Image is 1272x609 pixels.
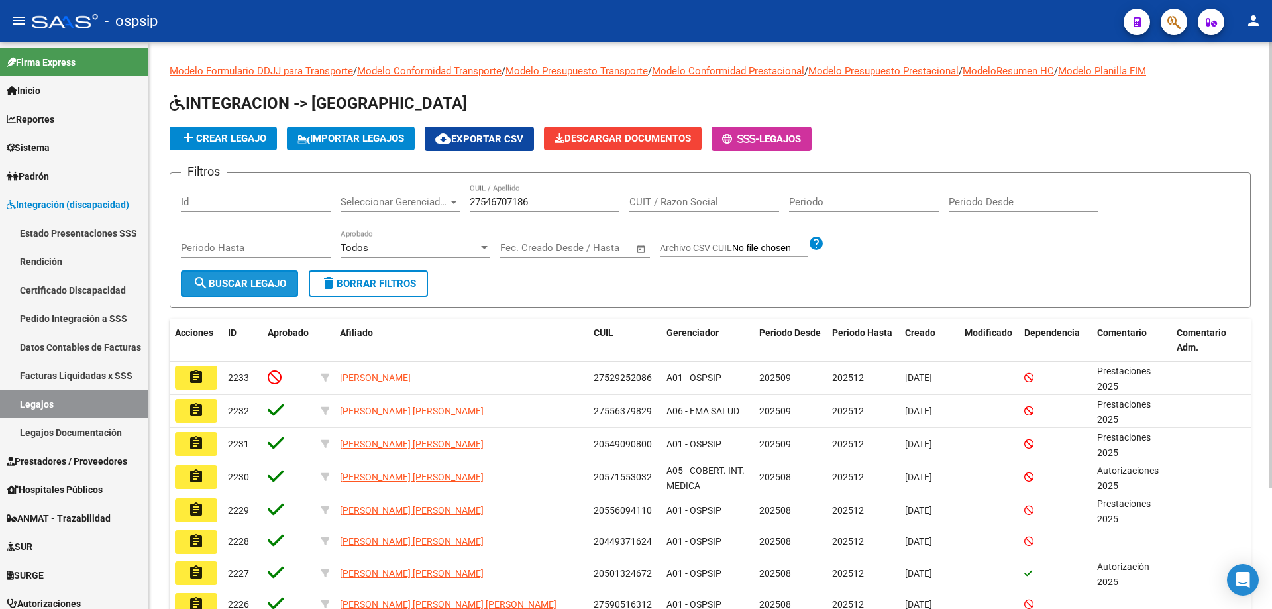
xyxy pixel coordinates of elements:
[7,197,129,212] span: Integración (discapacidad)
[262,319,315,362] datatable-header-cell: Aprobado
[666,505,721,516] span: A01 - OSPSIP
[341,242,368,254] span: Todos
[11,13,26,28] mat-icon: menu
[732,243,808,254] input: Archivo CSV CUIL
[712,127,812,151] button: -Legajos
[832,439,864,449] span: 202512
[228,472,249,482] span: 2230
[170,127,277,150] button: Crear Legajo
[832,505,864,516] span: 202512
[634,241,649,256] button: Open calendar
[959,319,1019,362] datatable-header-cell: Modificado
[1097,432,1151,458] span: Prestaciones 2025
[7,112,54,127] span: Reportes
[1097,465,1159,491] span: Autorizaciones 2025
[188,502,204,518] mat-icon: assignment
[228,372,249,383] span: 2233
[666,406,739,416] span: A06 - EMA SALUD
[905,505,932,516] span: [DATE]
[1227,564,1259,596] div: Open Intercom Messenger
[188,402,204,418] mat-icon: assignment
[905,536,932,547] span: [DATE]
[7,539,32,554] span: SUR
[759,568,791,579] span: 202508
[188,533,204,549] mat-icon: assignment
[759,406,791,416] span: 202509
[7,454,127,469] span: Prestadores / Proveedores
[170,65,353,77] a: Modelo Formulario DDJJ para Transporte
[7,568,44,582] span: SURGE
[223,319,262,362] datatable-header-cell: ID
[965,327,1012,338] span: Modificado
[425,127,534,151] button: Exportar CSV
[181,162,227,181] h3: Filtros
[900,319,959,362] datatable-header-cell: Creado
[188,369,204,385] mat-icon: assignment
[905,406,932,416] span: [DATE]
[340,327,373,338] span: Afiliado
[340,568,484,579] span: [PERSON_NAME] [PERSON_NAME]
[7,482,103,497] span: Hospitales Públicos
[340,472,484,482] span: [PERSON_NAME] [PERSON_NAME]
[759,439,791,449] span: 202509
[905,568,932,579] span: [DATE]
[228,505,249,516] span: 2229
[666,327,719,338] span: Gerenciador
[759,536,791,547] span: 202508
[7,169,49,184] span: Padrón
[340,439,484,449] span: [PERSON_NAME] [PERSON_NAME]
[7,83,40,98] span: Inicio
[555,133,691,144] span: Descargar Documentos
[832,536,864,547] span: 202512
[340,406,484,416] span: [PERSON_NAME] [PERSON_NAME]
[309,270,428,297] button: Borrar Filtros
[588,319,661,362] datatable-header-cell: CUIL
[7,55,76,70] span: Firma Express
[566,242,630,254] input: Fecha fin
[1058,65,1146,77] a: Modelo Planilla FIM
[505,65,648,77] a: Modelo Presupuesto Transporte
[722,133,759,145] span: -
[321,278,416,290] span: Borrar Filtros
[335,319,588,362] datatable-header-cell: Afiliado
[340,372,411,383] span: [PERSON_NAME]
[594,505,652,516] span: 20556094110
[188,565,204,581] mat-icon: assignment
[594,406,652,416] span: 27556379829
[905,472,932,482] span: [DATE]
[7,511,111,526] span: ANMAT - Trazabilidad
[666,465,745,491] span: A05 - COBERT. INT. MEDICA
[759,505,791,516] span: 202508
[1245,13,1261,28] mat-icon: person
[661,319,754,362] datatable-header-cell: Gerenciador
[340,536,484,547] span: [PERSON_NAME] [PERSON_NAME]
[594,372,652,383] span: 27529252086
[827,319,900,362] datatable-header-cell: Periodo Hasta
[181,270,298,297] button: Buscar Legajo
[832,327,892,338] span: Periodo Hasta
[832,372,864,383] span: 202512
[1097,366,1151,392] span: Prestaciones 2025
[105,7,158,36] span: - ospsip
[905,439,932,449] span: [DATE]
[905,327,935,338] span: Creado
[759,133,801,145] span: Legajos
[594,536,652,547] span: 20449371624
[287,127,415,150] button: IMPORTAR LEGAJOS
[759,472,791,482] span: 202508
[652,65,804,77] a: Modelo Conformidad Prestacional
[660,243,732,253] span: Archivo CSV CUIL
[188,469,204,484] mat-icon: assignment
[832,406,864,416] span: 202512
[963,65,1054,77] a: ModeloResumen HC
[228,568,249,579] span: 2227
[808,235,824,251] mat-icon: help
[228,327,237,338] span: ID
[170,319,223,362] datatable-header-cell: Acciones
[1092,319,1171,362] datatable-header-cell: Comentario
[1019,319,1092,362] datatable-header-cell: Dependencia
[1177,327,1226,353] span: Comentario Adm.
[594,472,652,482] span: 20571553032
[832,568,864,579] span: 202512
[180,133,266,144] span: Crear Legajo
